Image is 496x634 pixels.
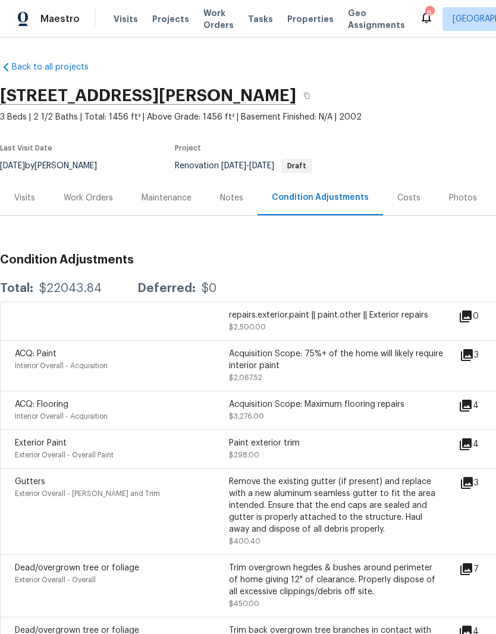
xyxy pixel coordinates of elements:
span: Interior Overall - Acquisition [15,362,108,369]
div: Visits [14,192,35,204]
span: Properties [287,13,334,25]
div: Paint exterior trim [229,437,443,449]
span: Work Orders [203,7,234,31]
div: Work Orders [64,192,113,204]
div: Acquisition Scope: 75%+ of the home will likely require interior paint [229,348,443,372]
div: Photos [449,192,477,204]
div: Deferred: [137,283,196,294]
span: $450.00 [229,600,259,607]
span: Gutters [15,478,45,486]
div: $22043.84 [39,283,102,294]
span: Dead/overgrown tree or foliage [15,564,139,572]
span: $3,276.00 [229,413,264,420]
span: [DATE] [221,162,246,170]
span: Project [175,145,201,152]
span: $2,500.00 [229,324,266,331]
span: $2,067.52 [229,374,262,381]
span: Exterior Overall - Overall [15,576,96,583]
div: Condition Adjustments [272,192,369,203]
div: repairs.exterior.paint || paint.other || Exterior repairs [229,309,443,321]
span: - [221,162,274,170]
div: Maintenance [142,192,192,204]
div: Acquisition Scope: Maximum flooring repairs [229,398,443,410]
div: Remove the existing gutter (if present) and replace with a new aluminum seamless gutter to fit th... [229,476,443,535]
span: Exterior Overall - [PERSON_NAME] and Trim [15,490,160,497]
div: Notes [220,192,243,204]
span: Renovation [175,162,312,170]
span: Exterior Overall - Overall Paint [15,451,114,459]
span: $298.00 [229,451,259,459]
span: Exterior Paint [15,439,67,447]
div: $0 [202,283,216,294]
span: $400.40 [229,538,260,545]
span: Maestro [40,13,80,25]
div: Trim overgrown hegdes & bushes around perimeter of home giving 12" of clearance. Properly dispose... [229,562,443,598]
span: Visits [114,13,138,25]
div: Costs [397,192,420,204]
span: Projects [152,13,189,25]
button: Copy Address [296,85,318,106]
span: Interior Overall - Acquisition [15,413,108,420]
span: Geo Assignments [348,7,405,31]
span: ACQ: Paint [15,350,56,358]
div: 8 [425,7,434,19]
span: ACQ: Flooring [15,400,68,409]
span: [DATE] [249,162,274,170]
span: Tasks [248,15,273,23]
span: Draft [282,162,311,170]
